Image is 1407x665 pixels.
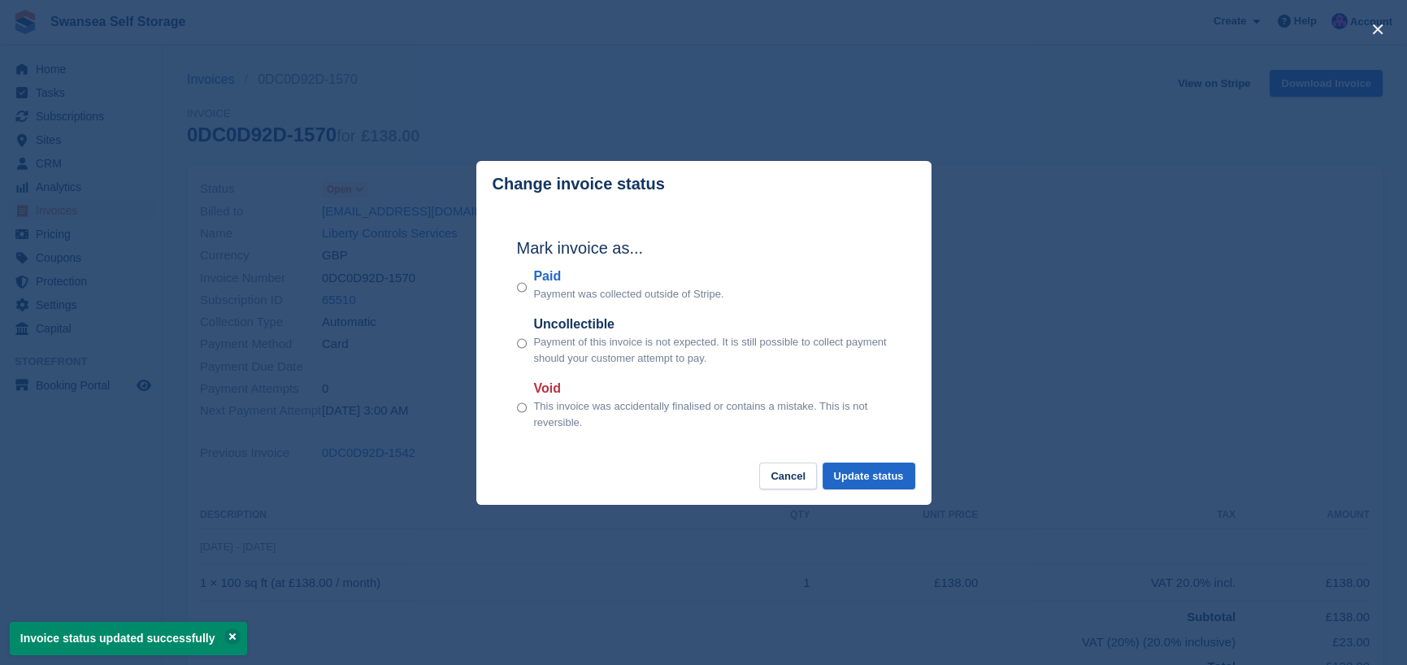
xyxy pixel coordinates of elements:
[533,379,890,398] label: Void
[759,463,817,489] button: Cancel
[533,398,890,430] p: This invoice was accidentally finalised or contains a mistake. This is not reversible.
[533,267,723,286] label: Paid
[823,463,915,489] button: Update status
[533,286,723,302] p: Payment was collected outside of Stripe.
[517,236,891,260] h2: Mark invoice as...
[1365,16,1391,42] button: close
[10,622,247,655] p: Invoice status updated successfully
[533,334,890,366] p: Payment of this invoice is not expected. It is still possible to collect payment should your cust...
[493,175,665,193] p: Change invoice status
[533,315,890,334] label: Uncollectible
